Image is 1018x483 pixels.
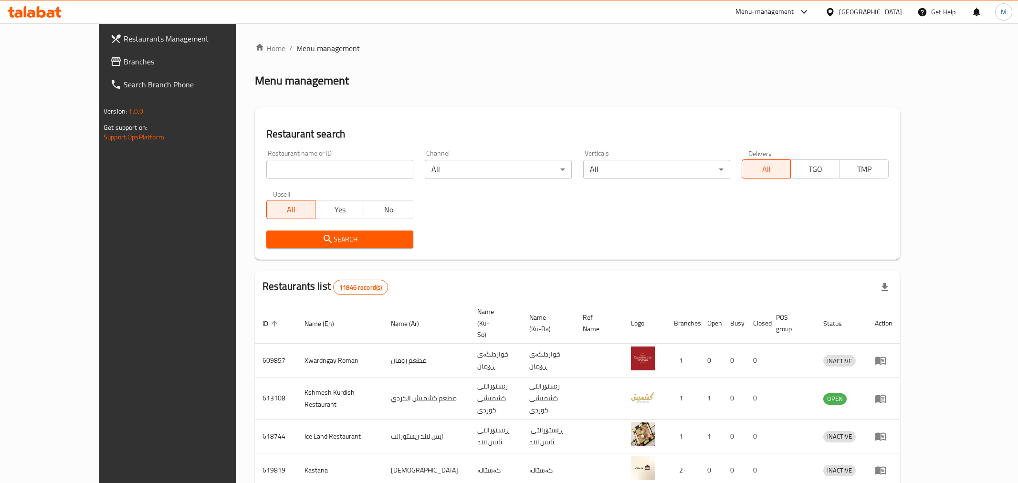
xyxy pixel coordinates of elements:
[104,105,127,117] span: Version:
[297,344,383,378] td: Xwardngay Roman
[470,378,522,420] td: رێستۆرانتی کشمیشى كوردى
[103,50,269,73] a: Branches
[103,73,269,96] a: Search Branch Phone
[368,203,409,217] span: No
[104,131,164,143] a: Support.OpsPlatform
[776,312,804,335] span: POS group
[470,420,522,453] td: ڕێستۆرانتی ئایس لاند
[723,378,745,420] td: 0
[742,159,791,178] button: All
[255,344,297,378] td: 609857
[823,356,856,367] span: INACTIVE
[873,276,896,299] div: Export file
[266,160,413,179] input: Search for restaurant name or ID..
[103,27,269,50] a: Restaurants Management
[333,280,388,295] div: Total records count
[255,420,297,453] td: 618744
[844,162,885,176] span: TMP
[522,344,575,378] td: خواردنگەی ڕۆمان
[425,160,572,179] div: All
[723,420,745,453] td: 0
[262,279,388,295] h2: Restaurants list
[666,344,700,378] td: 1
[477,306,510,340] span: Name (Ku-So)
[823,355,856,367] div: INACTIVE
[839,7,902,17] div: [GEOGRAPHIC_DATA]
[823,393,847,405] div: OPEN
[391,318,431,329] span: Name (Ar)
[735,6,794,18] div: Menu-management
[273,190,291,197] label: Upsell
[522,420,575,453] td: .ڕێستۆرانتی ئایس لاند
[823,431,856,442] div: INACTIVE
[255,42,285,54] a: Home
[823,318,854,329] span: Status
[583,160,730,179] div: All
[266,231,413,248] button: Search
[631,456,655,480] img: Kastana
[304,318,346,329] span: Name (En)
[867,303,900,344] th: Action
[529,312,564,335] span: Name (Ku-Ba)
[623,303,666,344] th: Logo
[666,303,700,344] th: Branches
[255,42,900,54] nav: breadcrumb
[823,393,847,404] span: OPEN
[296,42,360,54] span: Menu management
[840,159,889,178] button: TMP
[255,378,297,420] td: 613108
[364,200,413,219] button: No
[266,200,315,219] button: All
[700,420,723,453] td: 1
[583,312,612,335] span: Ref. Name
[875,430,892,442] div: Menu
[745,303,768,344] th: Closed
[748,150,772,157] label: Delivery
[700,378,723,420] td: 1
[745,420,768,453] td: 0
[124,33,261,44] span: Restaurants Management
[723,344,745,378] td: 0
[875,355,892,366] div: Menu
[124,79,261,90] span: Search Branch Phone
[700,344,723,378] td: 0
[255,73,349,88] h2: Menu management
[104,121,147,134] span: Get support on:
[700,303,723,344] th: Open
[723,303,745,344] th: Busy
[666,420,700,453] td: 1
[790,159,840,178] button: TGO
[319,203,360,217] span: Yes
[795,162,836,176] span: TGO
[631,346,655,370] img: Xwardngay Roman
[334,283,388,292] span: 11846 record(s)
[470,344,522,378] td: خواردنگەی ڕۆمان
[266,127,889,141] h2: Restaurant search
[124,56,261,67] span: Branches
[823,431,856,442] span: INACTIVE
[1001,7,1007,17] span: M
[297,420,383,453] td: Ice Land Restaurant
[875,393,892,404] div: Menu
[315,200,364,219] button: Yes
[745,344,768,378] td: 0
[383,344,470,378] td: مطعم رومان
[631,385,655,409] img: Kshmesh Kurdish Restaurant
[522,378,575,420] td: رێستۆرانتی کشمیشى كوردى
[128,105,143,117] span: 1.0.0
[274,233,406,245] span: Search
[383,420,470,453] td: ايس لاند ريستورانت
[297,378,383,420] td: Kshmesh Kurdish Restaurant
[823,465,856,476] span: INACTIVE
[666,378,700,420] td: 1
[289,42,293,54] li: /
[745,378,768,420] td: 0
[271,203,312,217] span: All
[383,378,470,420] td: مطعم كشميش الكردي
[875,464,892,476] div: Menu
[746,162,787,176] span: All
[262,318,281,329] span: ID
[631,422,655,446] img: Ice Land Restaurant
